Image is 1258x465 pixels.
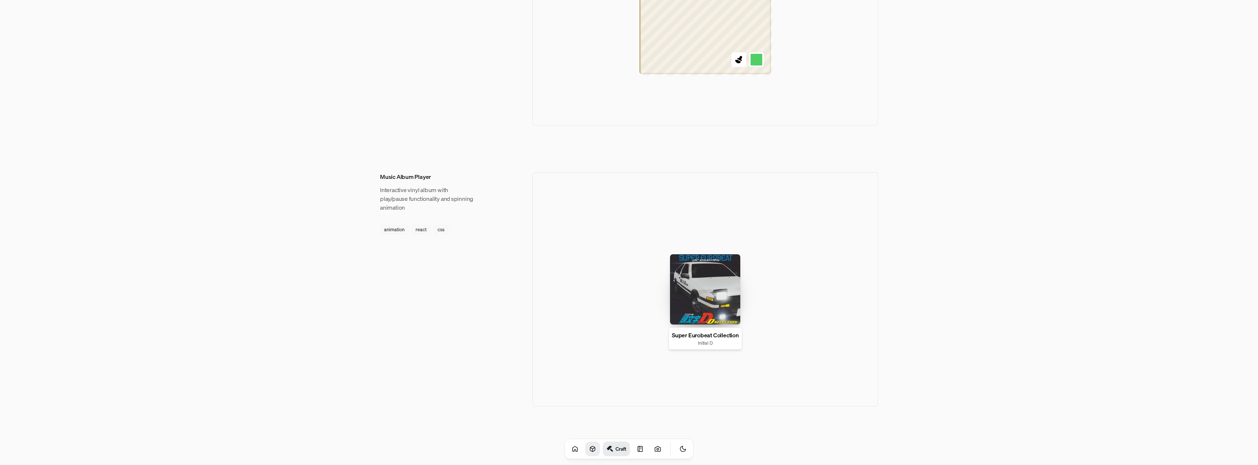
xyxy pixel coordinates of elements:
p: Super Eurobeat Collection [672,331,739,340]
h3: Music Album Player [380,172,474,181]
button: Toggle Theme [676,442,691,456]
div: animation [380,225,409,234]
div: css [433,225,449,234]
p: Interactive vinyl album with play/pause functionality and spinning animation [380,185,474,212]
h1: Craft [615,445,626,452]
a: Craft [603,442,630,456]
div: react [412,225,431,234]
p: Initial D [672,340,739,346]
